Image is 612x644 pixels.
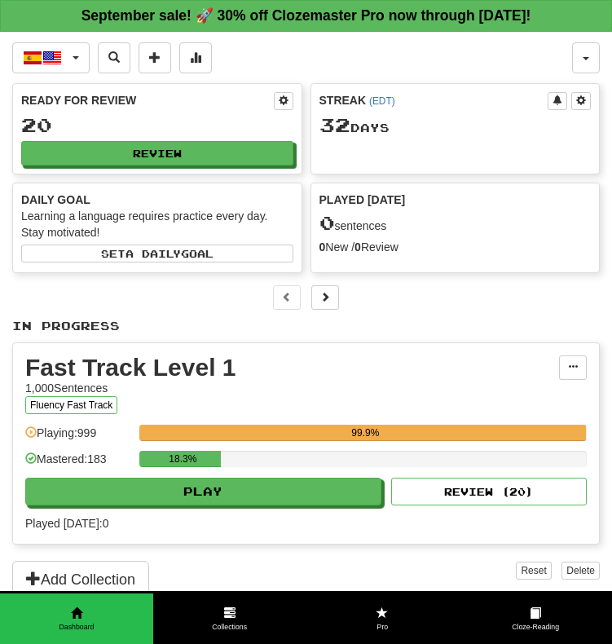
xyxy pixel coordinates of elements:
[319,211,335,234] span: 0
[179,42,212,73] button: More stats
[144,451,221,467] div: 18.3%
[25,451,131,478] div: Mastered: 183
[21,141,293,165] button: Review
[125,248,181,259] span: a daily
[354,240,361,254] strong: 0
[25,515,587,532] span: Played [DATE]: 0
[21,92,274,108] div: Ready for Review
[25,380,559,396] div: 1,000 Sentences
[369,95,395,107] a: (EDT)
[81,7,531,24] strong: September sale! 🚀 30% off Clozemaster Pro now through [DATE]!
[319,192,406,208] span: Played [DATE]
[25,478,381,505] button: Play
[516,562,551,580] button: Reset
[319,213,592,234] div: sentences
[25,355,559,380] div: Fast Track Level 1
[306,622,460,633] span: Pro
[319,92,548,108] div: Streak
[391,478,587,505] button: Review (20)
[21,115,293,135] div: 20
[21,245,293,262] button: Seta dailygoal
[25,396,117,414] button: Fluency Fast Track
[25,425,131,452] div: Playing: 999
[21,192,293,208] div: Daily Goal
[21,208,293,240] div: Learning a language requires practice every day. Stay motivated!
[144,425,586,441] div: 99.9%
[459,622,612,633] span: Cloze-Reading
[139,42,171,73] button: Add sentence to collection
[319,240,326,254] strong: 0
[319,239,592,255] div: New / Review
[12,561,149,598] button: Add Collection
[12,318,600,334] p: In Progress
[319,113,350,136] span: 32
[153,622,306,633] span: Collections
[98,42,130,73] button: Search sentences
[561,562,600,580] button: Delete
[319,115,592,136] div: Day s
